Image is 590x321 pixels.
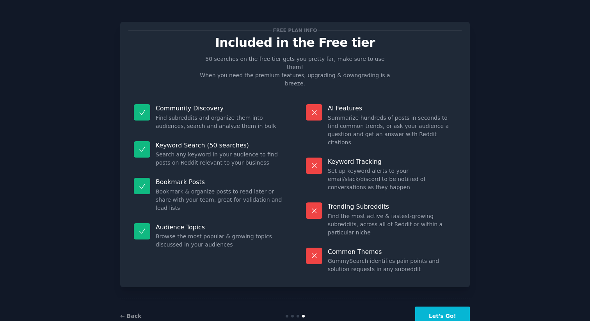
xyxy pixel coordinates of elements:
p: Trending Subreddits [328,202,456,211]
p: Bookmark Posts [156,178,284,186]
p: Keyword Tracking [328,158,456,166]
dd: GummySearch identifies pain points and solution requests in any subreddit [328,257,456,273]
dd: Bookmark & organize posts to read later or share with your team, great for validation and lead lists [156,188,284,212]
dd: Summarize hundreds of posts in seconds to find common trends, or ask your audience a question and... [328,114,456,147]
p: Keyword Search (50 searches) [156,141,284,149]
p: Audience Topics [156,223,284,231]
dd: Set up keyword alerts to your email/slack/discord to be notified of conversations as they happen [328,167,456,192]
p: Included in the Free tier [128,36,462,50]
p: Community Discovery [156,104,284,112]
dd: Search any keyword in your audience to find posts on Reddit relevant to your business [156,151,284,167]
p: Common Themes [328,248,456,256]
dd: Find subreddits and organize them into audiences, search and analyze them in bulk [156,114,284,130]
p: 50 searches on the free tier gets you pretty far, make sure to use them! When you need the premiu... [197,55,393,88]
dd: Browse the most popular & growing topics discussed in your audiences [156,232,284,249]
p: AI Features [328,104,456,112]
span: Free plan info [272,26,318,34]
dd: Find the most active & fastest-growing subreddits, across all of Reddit or within a particular niche [328,212,456,237]
a: ← Back [120,313,141,319]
